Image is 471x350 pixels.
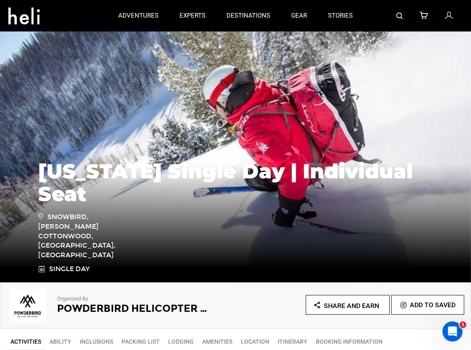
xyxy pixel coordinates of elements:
[410,301,455,309] span: Add To Saved
[198,333,237,350] a: Amenities
[57,303,213,314] h2: Powderbird Helicopter Skiing
[57,295,213,303] p: Organized By
[324,302,380,310] span: Share and Earn
[180,11,206,20] p: experts
[39,160,433,205] h1: [US_STATE] Single Day | Individual Seat
[75,333,117,350] a: Inclusions
[49,265,90,273] span: Single Day
[39,212,137,260] span: Snowbird, [PERSON_NAME] Cottonwood, [GEOGRAPHIC_DATA], [GEOGRAPHIC_DATA]
[7,289,49,323] img: 985da349de717f2825678fa82dde359e.png
[117,333,164,350] a: Packing List
[396,13,403,19] img: search-bar-icon.svg
[164,333,198,350] a: Lodging
[442,321,463,342] iframe: Intercom live chat
[312,333,387,350] a: BOOKING INFORMATION
[460,321,466,328] span: 1
[45,333,75,350] a: Ability
[226,11,270,20] p: destinations
[237,333,273,350] a: Location
[273,333,312,350] a: Itinerary
[118,11,159,20] p: adventures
